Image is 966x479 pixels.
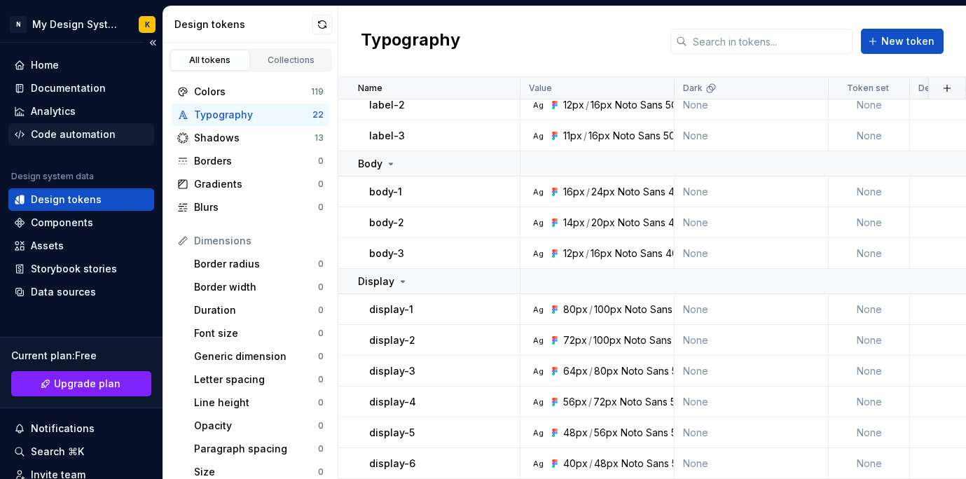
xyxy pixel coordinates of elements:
[194,154,318,168] div: Borders
[593,395,617,409] div: 72px
[172,173,329,195] a: Gradients0
[532,248,544,259] div: Ag
[532,99,544,111] div: Ag
[584,129,587,143] div: /
[532,130,544,141] div: Ag
[3,9,160,39] button: NMy Design SystemK
[188,368,329,391] a: Letter spacing0
[671,426,689,440] div: 500
[54,377,120,391] span: Upgrade plan
[194,234,324,248] div: Dimensions
[8,54,154,76] a: Home
[591,216,615,230] div: 20px
[194,108,312,122] div: Typography
[588,129,610,143] div: 16px
[8,77,154,99] a: Documentation
[586,247,589,261] div: /
[8,188,154,211] a: Design tokens
[369,303,413,317] p: display-1
[194,349,318,363] div: Generic dimension
[318,202,324,213] div: 0
[586,98,589,112] div: /
[143,33,163,53] button: Collapse sidebar
[665,98,684,112] div: 500
[675,207,829,238] td: None
[672,457,690,471] div: 500
[563,216,585,230] div: 14px
[829,325,910,356] td: None
[8,258,154,280] a: Storybook stories
[687,29,853,54] input: Search in tokens...
[532,186,544,197] div: Ag
[589,457,593,471] div: /
[172,150,329,172] a: Borders0
[621,426,668,440] div: Noto Sans
[668,216,687,230] div: 400
[675,176,829,207] td: None
[563,333,587,347] div: 72px
[188,299,329,321] a: Duration0
[8,440,154,463] button: Search ⌘K
[369,247,404,261] p: body-3
[675,294,829,325] td: None
[613,129,661,143] div: Noto Sans
[675,387,829,417] td: None
[675,356,829,387] td: None
[194,257,318,271] div: Border radius
[563,185,585,199] div: 16px
[861,29,944,54] button: New token
[172,127,329,149] a: Shadows13
[847,83,889,94] p: Token set
[563,98,584,112] div: 12px
[829,120,910,151] td: None
[589,303,593,317] div: /
[683,83,703,94] p: Dark
[563,129,582,143] div: 11px
[591,98,612,112] div: 16px
[618,216,665,230] div: Noto Sans
[829,294,910,325] td: None
[188,276,329,298] a: Border width0
[665,247,684,261] div: 400
[194,85,311,99] div: Colors
[31,216,93,230] div: Components
[594,457,619,471] div: 48px
[172,196,329,218] a: Blurs0
[11,171,94,182] div: Design system data
[675,417,829,448] td: None
[829,448,910,479] td: None
[532,304,544,315] div: Ag
[369,426,415,440] p: display-5
[31,127,116,141] div: Code automation
[532,396,544,408] div: Ag
[194,177,318,191] div: Gradients
[369,457,415,471] p: display-6
[194,373,318,387] div: Letter spacing
[594,426,618,440] div: 56px
[588,395,592,409] div: /
[318,420,324,431] div: 0
[318,258,324,270] div: 0
[615,98,663,112] div: Noto Sans
[145,19,150,30] div: K
[675,120,829,151] td: None
[174,18,312,32] div: Design tokens
[618,185,665,199] div: Noto Sans
[194,419,318,433] div: Opacity
[621,457,669,471] div: Noto Sans
[318,374,324,385] div: 0
[311,86,324,97] div: 119
[615,247,663,261] div: Noto Sans
[188,253,329,275] a: Border radius0
[675,325,829,356] td: None
[589,426,593,440] div: /
[369,364,415,378] p: display-3
[188,438,329,460] a: Paragraph spacing0
[31,262,117,276] div: Storybook stories
[586,185,590,199] div: /
[672,364,690,378] div: 500
[563,364,588,378] div: 64px
[563,426,588,440] div: 48px
[32,18,122,32] div: My Design System
[532,366,544,377] div: Ag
